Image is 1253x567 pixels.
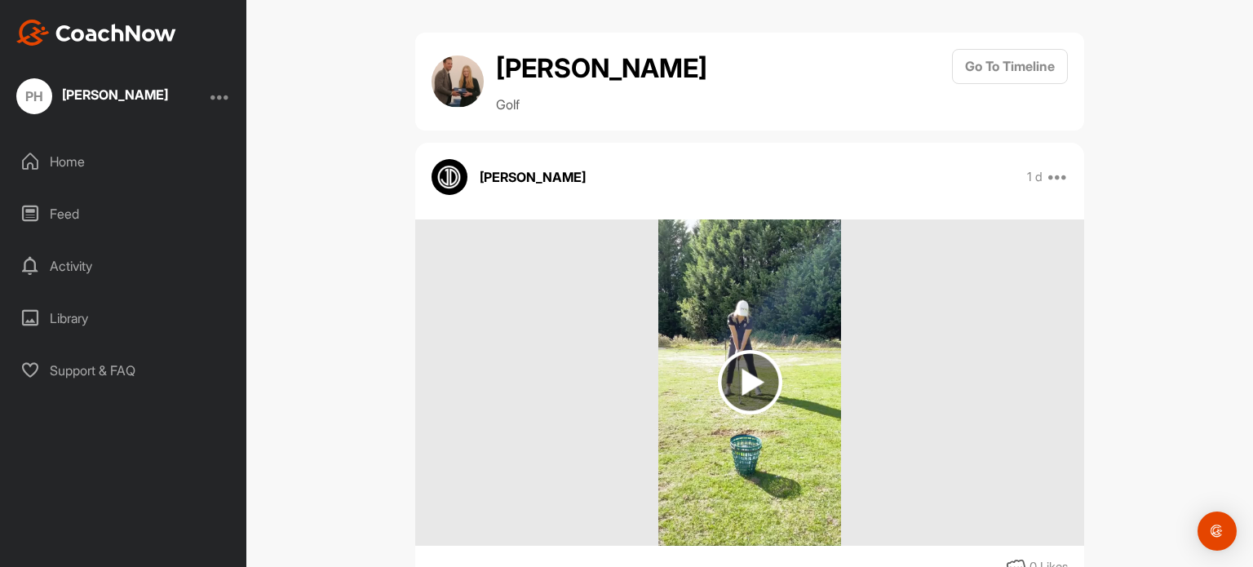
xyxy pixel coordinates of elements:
[496,95,707,114] p: Golf
[432,55,484,108] img: avatar
[9,350,239,391] div: Support & FAQ
[9,246,239,286] div: Activity
[480,167,586,187] p: [PERSON_NAME]
[496,49,707,88] h2: [PERSON_NAME]
[16,78,52,114] div: PH
[1198,512,1237,551] div: Open Intercom Messenger
[1027,169,1043,185] p: 1 d
[658,219,840,546] img: media
[952,49,1068,114] a: Go To Timeline
[9,193,239,234] div: Feed
[952,49,1068,84] button: Go To Timeline
[718,350,782,414] img: play
[9,298,239,339] div: Library
[16,20,176,46] img: CoachNow
[9,141,239,182] div: Home
[432,159,467,195] img: avatar
[62,88,168,101] div: [PERSON_NAME]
